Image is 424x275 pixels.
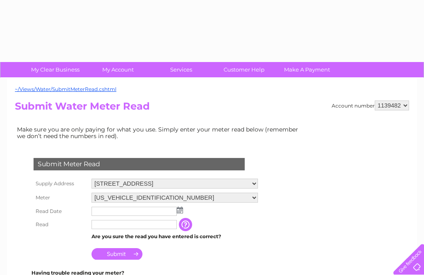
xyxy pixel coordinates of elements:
input: Submit [92,248,142,260]
a: Make A Payment [273,62,341,77]
th: Supply Address [31,177,89,191]
a: My Account [84,62,152,77]
a: Services [147,62,215,77]
input: Information [179,218,194,231]
th: Read [31,218,89,231]
a: ~/Views/Water/SubmitMeterRead.cshtml [15,86,116,92]
div: Account number [332,100,409,110]
th: Read Date [31,205,89,218]
td: Make sure you are only paying for what you use. Simply enter your meter read below (remember we d... [15,124,305,141]
a: Customer Help [210,62,278,77]
a: My Clear Business [21,62,89,77]
div: Submit Meter Read [34,158,245,170]
h2: Submit Water Meter Read [15,100,409,116]
th: Meter [31,191,89,205]
img: ... [177,207,183,213]
td: Are you sure the read you have entered is correct? [89,231,260,242]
